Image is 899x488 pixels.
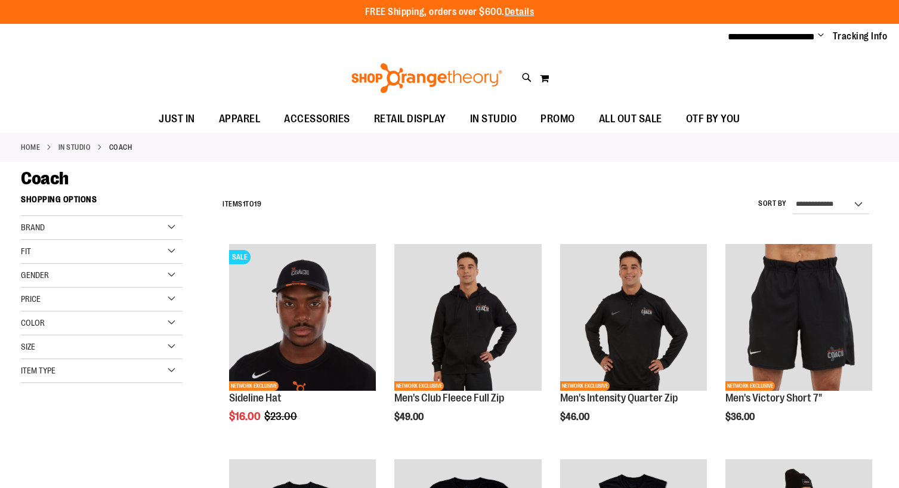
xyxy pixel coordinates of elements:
span: RETAIL DISPLAY [374,106,446,132]
a: Sideline Hat [229,392,282,404]
h2: Items to [223,195,261,214]
img: Sideline Hat primary image [229,244,376,391]
span: APPAREL [219,106,261,132]
div: product [223,238,382,453]
img: OTF Mens Coach FA23 Club Fleece Full Zip - Black primary image [394,244,541,391]
span: 19 [254,200,261,208]
a: Tracking Info [833,30,888,43]
a: Men's Intensity Quarter Zip [560,392,678,404]
span: $23.00 [264,410,299,422]
div: product [554,238,713,453]
span: ALL OUT SALE [599,106,662,132]
a: Men's Victory Short 7" [725,392,822,404]
span: Color [21,318,45,328]
span: NETWORK EXCLUSIVE [229,381,279,391]
div: product [719,238,878,453]
a: Details [505,7,535,17]
a: Sideline Hat primary imageSALENETWORK EXCLUSIVE [229,244,376,393]
span: $46.00 [560,412,591,422]
span: Size [21,342,35,351]
span: Gender [21,270,49,280]
div: product [388,238,547,453]
a: Men's Club Fleece Full Zip [394,392,504,404]
a: OTF Mens Coach FA23 Victory Short - Black primary imageNETWORK EXCLUSIVE [725,244,872,393]
span: Fit [21,246,31,256]
span: OTF BY YOU [686,106,740,132]
strong: Coach [109,142,132,153]
label: Sort By [758,199,787,209]
a: OTF Mens Coach FA23 Intensity Quarter Zip - Black primary imageNETWORK EXCLUSIVE [560,244,707,393]
img: OTF Mens Coach FA23 Intensity Quarter Zip - Black primary image [560,244,707,391]
a: IN STUDIO [58,142,91,153]
span: Item Type [21,366,55,375]
p: FREE Shipping, orders over $600. [365,5,535,19]
span: Coach [21,168,69,189]
strong: Shopping Options [21,189,183,216]
a: OTF Mens Coach FA23 Club Fleece Full Zip - Black primary imageNETWORK EXCLUSIVE [394,244,541,393]
img: OTF Mens Coach FA23 Victory Short - Black primary image [725,244,872,391]
span: NETWORK EXCLUSIVE [725,381,775,391]
span: Brand [21,223,45,232]
span: ACCESSORIES [284,106,350,132]
a: Home [21,142,40,153]
span: Price [21,294,41,304]
img: Shop Orangetheory [350,63,504,93]
span: $49.00 [394,412,425,422]
span: $16.00 [229,410,262,422]
span: NETWORK EXCLUSIVE [394,381,444,391]
span: JUST IN [159,106,195,132]
span: IN STUDIO [470,106,517,132]
button: Account menu [818,30,824,42]
span: $36.00 [725,412,756,422]
span: SALE [229,250,251,264]
span: PROMO [540,106,575,132]
span: 1 [243,200,246,208]
span: NETWORK EXCLUSIVE [560,381,610,391]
